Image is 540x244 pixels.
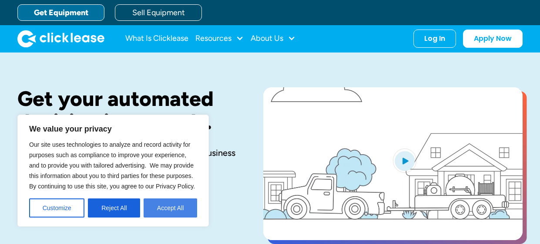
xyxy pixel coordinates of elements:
[17,87,235,133] h1: Get your automated decision in seconds.
[424,34,445,43] div: Log In
[17,30,104,47] a: home
[17,4,104,21] a: Get Equipment
[17,115,209,227] div: We value your privacy
[88,198,140,218] button: Reject All
[125,30,188,47] a: What Is Clicklease
[17,30,104,47] img: Clicklease logo
[463,30,523,48] a: Apply Now
[29,198,84,218] button: Customize
[393,148,416,173] img: Blue play button logo on a light blue circular background
[144,198,197,218] button: Accept All
[29,141,195,190] span: Our site uses technologies to analyze and record activity for purposes such as compliance to impr...
[195,30,244,47] div: Resources
[263,87,523,240] a: open lightbox
[251,30,295,47] div: About Us
[115,4,202,21] a: Sell Equipment
[29,124,197,134] p: We value your privacy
